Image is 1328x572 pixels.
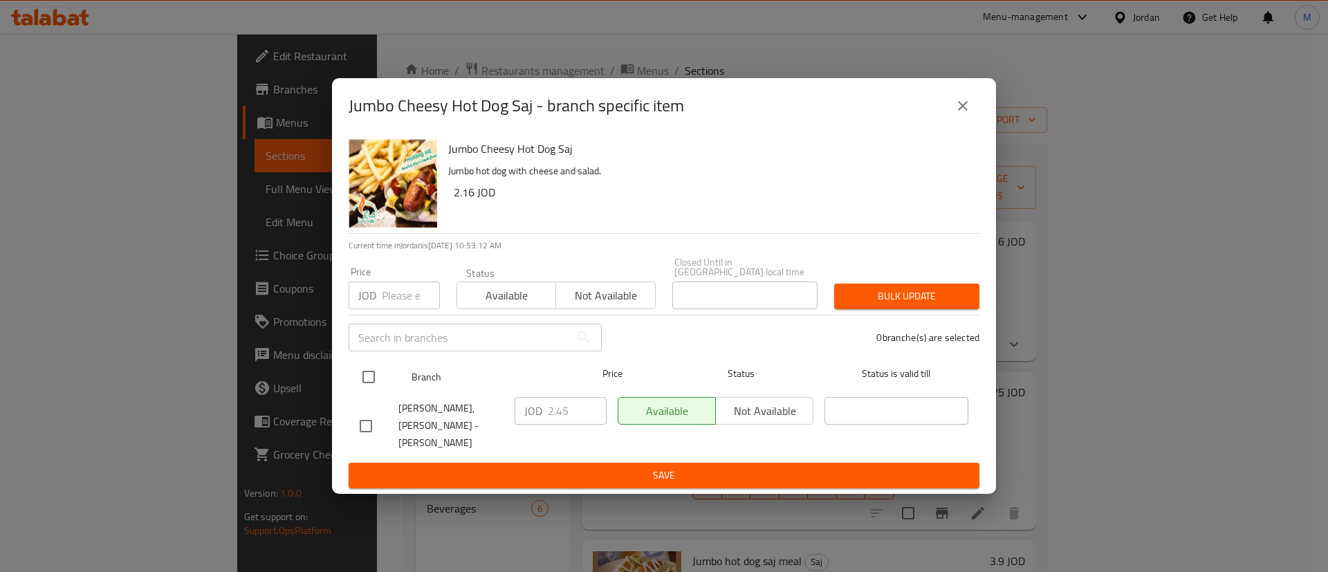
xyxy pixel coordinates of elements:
[456,282,556,309] button: Available
[524,403,542,419] p: JOD
[946,89,979,122] button: close
[349,95,684,117] h2: Jumbo Cheesy Hot Dog Saj - branch specific item
[398,400,504,452] span: [PERSON_NAME],[PERSON_NAME] - [PERSON_NAME]
[566,365,658,382] span: Price
[448,163,968,180] p: Jumbo hot dog with cheese and salad.
[670,365,813,382] span: Status
[845,288,968,305] span: Bulk update
[360,467,968,484] span: Save
[555,282,655,309] button: Not available
[349,463,979,488] button: Save
[358,287,376,304] p: JOD
[412,369,555,386] span: Branch
[463,286,551,306] span: Available
[562,286,649,306] span: Not available
[824,365,968,382] span: Status is valid till
[349,324,570,351] input: Search in branches
[454,183,968,202] h6: 2.16 JOD
[382,282,440,309] input: Please enter price
[834,284,979,309] button: Bulk update
[876,331,979,344] p: 0 branche(s) are selected
[548,397,607,425] input: Please enter price
[349,239,979,252] p: Current time in Jordan is [DATE] 10:53:12 AM
[349,139,437,228] img: Jumbo Cheesy Hot Dog Saj
[448,139,968,158] h6: Jumbo Cheesy Hot Dog Saj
